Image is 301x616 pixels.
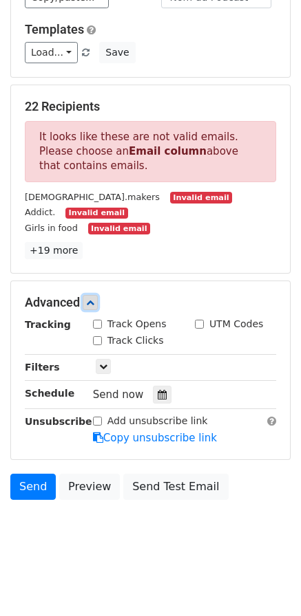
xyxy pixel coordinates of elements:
[232,550,301,616] iframe: Chat Widget
[25,22,84,36] a: Templates
[25,388,74,399] strong: Schedule
[10,474,56,500] a: Send
[88,223,150,234] small: Invalid email
[25,121,276,182] p: It looks like these are not valid emails. Please choose an above that contains emails.
[25,362,60,373] strong: Filters
[25,242,83,259] a: +19 more
[93,432,217,444] a: Copy unsubscribe link
[107,317,167,331] label: Track Opens
[25,99,276,114] h5: 22 Recipients
[209,317,263,331] label: UTM Codes
[99,42,135,63] button: Save
[25,295,276,310] h5: Advanced
[25,416,92,427] strong: Unsubscribe
[25,42,78,63] a: Load...
[59,474,120,500] a: Preview
[25,207,55,217] small: Addict.
[123,474,228,500] a: Send Test Email
[107,333,164,348] label: Track Clicks
[232,550,301,616] div: Widget de chat
[65,208,127,219] small: Invalid email
[107,414,208,428] label: Add unsubscribe link
[25,319,71,330] strong: Tracking
[25,192,160,202] small: [DEMOGRAPHIC_DATA].makers
[170,192,232,203] small: Invalid email
[93,388,144,401] span: Send now
[129,145,207,157] strong: Email column
[25,223,78,233] small: Girls in food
